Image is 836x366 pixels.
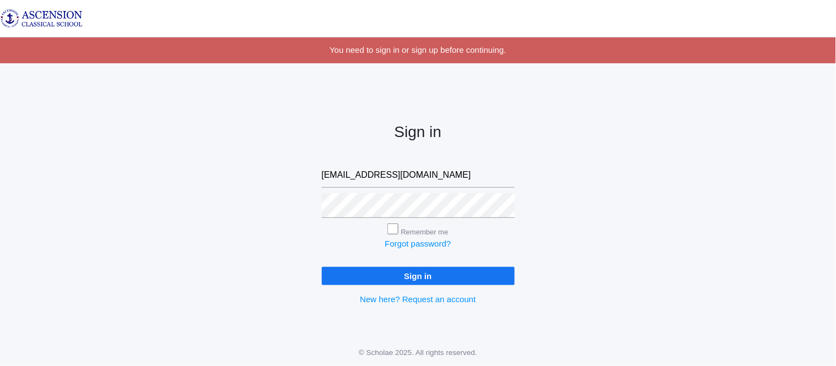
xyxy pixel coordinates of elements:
h2: Sign in [322,124,515,141]
input: Email address [322,163,515,188]
a: Forgot password? [385,239,451,248]
label: Remember me [401,228,449,236]
input: Sign in [322,267,515,285]
a: New here? Request an account [360,294,476,304]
